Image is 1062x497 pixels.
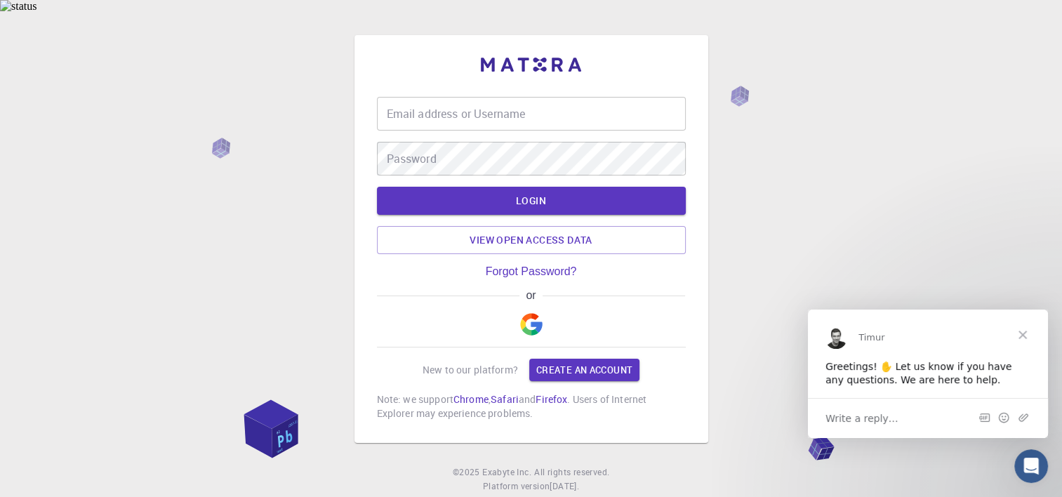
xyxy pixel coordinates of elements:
[423,363,518,377] p: New to our platform?
[550,480,579,491] span: [DATE] .
[482,466,531,477] span: Exabyte Inc.
[482,465,531,479] a: Exabyte Inc.
[519,289,543,302] span: or
[486,265,577,278] a: Forgot Password?
[536,392,567,406] a: Firefox
[453,465,482,479] span: © 2025
[491,392,519,406] a: Safari
[453,392,489,406] a: Chrome
[808,310,1048,438] iframe: Intercom live chat message
[377,226,686,254] a: View open access data
[529,359,639,381] a: Create an account
[520,313,543,336] img: Google
[550,479,579,493] a: [DATE].
[377,187,686,215] button: LOGIN
[377,392,686,420] p: Note: we support , and . Users of Internet Explorer may experience problems.
[534,465,609,479] span: All rights reserved.
[1014,449,1048,483] iframe: Intercom live chat
[483,479,550,493] span: Platform version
